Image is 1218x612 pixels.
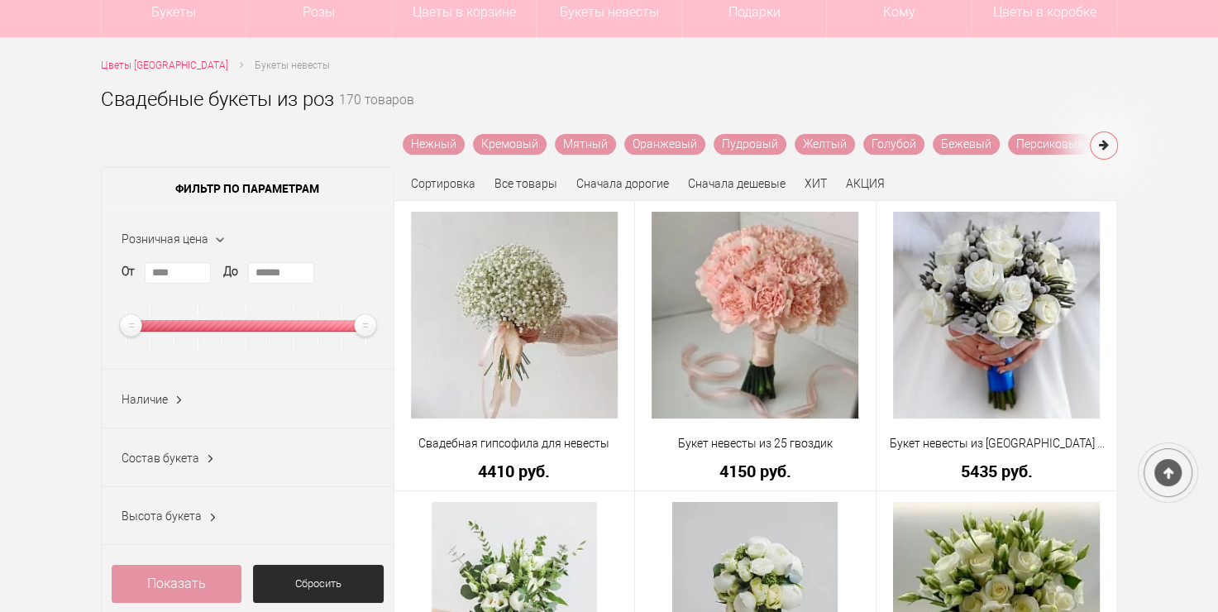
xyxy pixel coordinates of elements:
[933,134,1000,155] a: Бежевый
[494,177,557,190] a: Все товары
[101,84,334,114] h1: Свадебные букеты из роз
[405,462,624,480] a: 4410 руб.
[863,134,924,155] a: Голубой
[576,177,669,190] a: Сначала дорогие
[411,212,618,418] img: Свадебная гипсофила для невесты
[1008,134,1092,155] a: Персиковый
[403,134,465,155] a: Нежный
[887,462,1106,480] a: 5435 руб.
[223,263,238,280] label: До
[688,177,786,190] a: Сначала дешевые
[805,177,827,190] a: ХИТ
[102,168,394,209] span: Фильтр по параметрам
[339,94,414,134] small: 170 товаров
[122,393,168,406] span: Наличие
[555,134,616,155] a: Мятный
[112,565,242,603] a: Показать
[122,263,135,280] label: От
[652,212,858,418] img: Букет невесты из 25 гвоздик
[887,435,1106,452] a: Букет невесты из [GEOGRAPHIC_DATA] и белых роз
[473,134,547,155] a: Кремовый
[122,509,202,523] span: Высота букета
[411,177,475,190] span: Сортировка
[893,212,1100,418] img: Букет невесты из брунии и белых роз
[624,134,705,155] a: Оранжевый
[714,134,786,155] a: Пудровый
[405,435,624,452] a: Свадебная гипсофила для невесты
[646,435,865,452] a: Букет невесты из 25 гвоздик
[795,134,855,155] a: Желтый
[255,60,330,71] span: Букеты невесты
[253,565,384,603] a: Сбросить
[122,452,199,465] span: Состав букета
[101,57,228,74] a: Цветы [GEOGRAPHIC_DATA]
[646,462,865,480] a: 4150 руб.
[101,60,228,71] span: Цветы [GEOGRAPHIC_DATA]
[122,232,208,246] span: Розничная цена
[846,177,885,190] a: АКЦИЯ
